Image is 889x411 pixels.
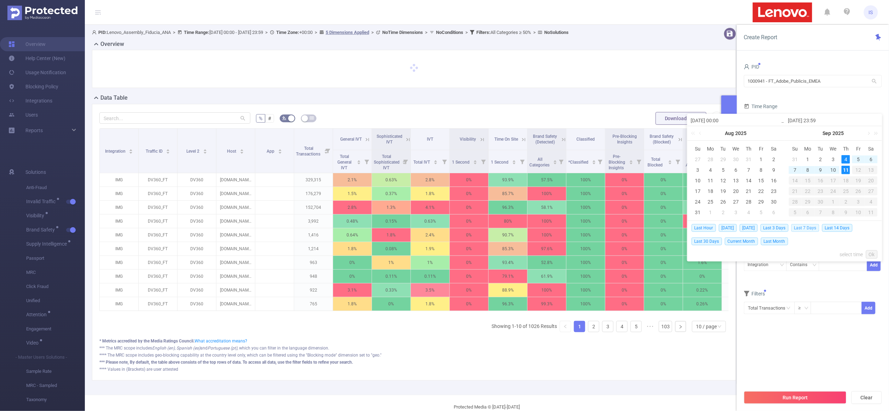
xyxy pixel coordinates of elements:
[757,198,766,206] div: 29
[814,146,827,152] span: Tu
[8,94,52,108] a: Integrations
[259,116,262,121] span: %
[789,175,802,186] td: September 14, 2025
[832,126,845,140] a: 2025
[865,154,878,165] td: September 6, 2025
[603,321,613,332] a: 3
[323,129,333,173] i: Filter menu
[755,143,768,154] th: Fri
[802,165,814,175] td: September 8, 2025
[839,143,852,154] th: Thu
[789,207,802,218] td: October 5, 2025
[744,176,753,185] div: 14
[827,143,840,154] th: Wed
[577,137,595,142] span: Classified
[768,175,780,186] td: August 16, 2025
[171,30,178,35] span: >
[656,112,707,125] button: Download PDF
[730,146,743,152] span: We
[742,165,755,175] td: August 7, 2025
[26,340,41,345] span: Video
[650,134,674,145] span: Brand Safety (Blocked)
[692,154,704,165] td: July 27, 2025
[692,175,704,186] td: August 10, 2025
[829,166,837,174] div: 10
[852,186,865,196] td: September 26, 2025
[707,176,715,185] div: 11
[742,143,755,154] th: Thu
[694,166,702,174] div: 3
[717,196,730,207] td: August 26, 2025
[852,143,865,154] th: Fri
[865,186,878,196] td: September 27, 2025
[704,143,717,154] th: Mon
[862,302,876,314] button: Add
[839,165,852,175] td: September 11, 2025
[755,186,768,196] td: August 22, 2025
[742,196,755,207] td: August 28, 2025
[719,187,728,195] div: 19
[26,227,57,232] span: Brand Safety
[804,155,812,164] div: 1
[865,126,872,140] a: Next month (PageDown)
[865,146,878,152] span: Sa
[717,207,730,218] td: September 2, 2025
[744,155,753,164] div: 31
[730,165,743,175] td: August 6, 2025
[8,37,46,51] a: Overview
[26,265,85,280] span: MRC
[817,155,825,164] div: 2
[789,165,802,175] td: September 7, 2025
[814,165,827,175] td: September 9, 2025
[802,146,814,152] span: Mo
[369,30,376,35] span: >
[804,166,812,174] div: 8
[842,155,850,164] div: 4
[92,30,98,35] i: icon: user
[194,339,247,344] a: What accreditation means?
[742,154,755,165] td: July 31, 2025
[755,165,768,175] td: August 8, 2025
[707,198,715,206] div: 25
[829,155,837,164] div: 3
[129,148,133,152] div: Sort
[719,208,728,217] div: 2
[100,40,124,48] h2: Overview
[26,181,85,195] span: Anti-Fraud
[268,116,271,121] span: #
[704,207,717,218] td: September 1, 2025
[692,207,704,218] td: August 31, 2025
[867,259,881,271] button: Add
[166,148,170,152] div: Sort
[696,321,717,332] div: 10 / page
[100,94,128,102] h2: Data Table
[755,175,768,186] td: August 15, 2025
[704,146,717,152] span: Mo
[814,175,827,186] td: September 16, 2025
[791,155,800,164] div: 31
[617,321,627,332] a: 4
[423,30,430,35] span: >
[377,134,402,145] span: Sophisticated IVT
[822,126,832,140] a: Sep
[802,186,814,196] td: September 22, 2025
[26,393,85,407] span: Taxonomy
[790,259,813,271] div: Contains
[184,30,209,35] b: Time Range:
[719,166,728,174] div: 5
[730,154,743,165] td: July 30, 2025
[707,166,715,174] div: 4
[704,154,717,165] td: July 28, 2025
[802,154,814,165] td: September 1, 2025
[732,155,740,164] div: 30
[26,280,85,294] span: Click Fraud
[839,186,852,196] td: September 25, 2025
[694,155,702,164] div: 27
[854,155,863,164] div: 5
[186,149,201,154] span: Level 2
[780,263,784,268] i: icon: down
[707,208,715,217] div: 1
[717,154,730,165] td: July 29, 2025
[267,149,276,154] span: App
[865,196,878,207] td: October 4, 2025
